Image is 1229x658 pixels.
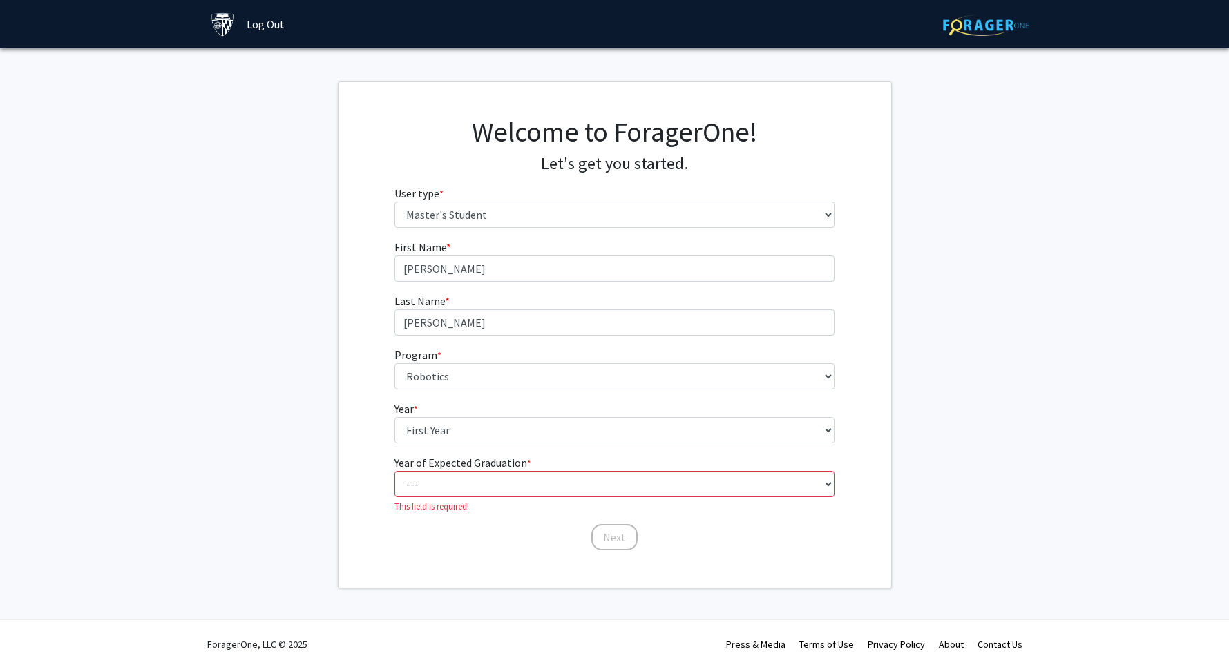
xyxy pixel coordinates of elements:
[394,240,446,254] span: First Name
[394,347,441,363] label: Program
[394,154,835,174] h4: Let's get you started.
[591,524,638,550] button: Next
[394,454,531,471] label: Year of Expected Graduation
[726,638,785,650] a: Press & Media
[939,638,964,650] a: About
[10,596,59,648] iframe: Chat
[799,638,854,650] a: Terms of Use
[394,500,835,513] p: This field is required!
[211,12,235,37] img: Johns Hopkins University Logo
[943,14,1029,36] img: ForagerOne Logo
[394,185,444,202] label: User type
[394,294,445,308] span: Last Name
[394,115,835,148] h1: Welcome to ForagerOne!
[978,638,1022,650] a: Contact Us
[394,400,418,417] label: Year
[868,638,925,650] a: Privacy Policy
